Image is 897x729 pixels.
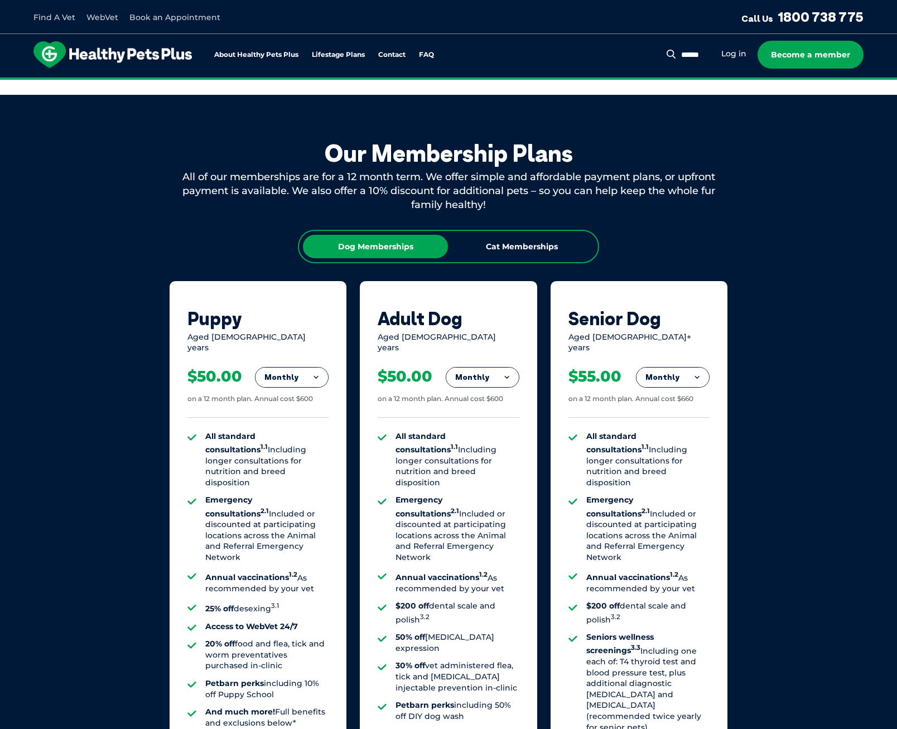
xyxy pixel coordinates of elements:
[642,443,649,451] sup: 1.1
[568,394,693,404] div: on a 12 month plan. Annual cost $660
[187,332,329,354] div: Aged [DEMOGRAPHIC_DATA] years
[396,632,519,654] li: [MEDICAL_DATA] expression
[451,507,459,515] sup: 2.1
[261,507,269,515] sup: 2.1
[586,495,650,518] strong: Emergency consultations
[631,644,640,652] sup: 3.3
[170,139,727,167] div: Our Membership Plans
[586,431,710,489] li: Including longer consultations for nutrition and breed disposition
[396,570,519,595] li: As recommended by your vet
[170,170,727,213] div: All of our memberships are for a 12 month term. We offer simple and affordable payment plans, or ...
[396,431,519,489] li: Including longer consultations for nutrition and breed disposition
[664,49,678,60] button: Search
[396,601,519,625] li: dental scale and polish
[378,308,519,329] div: Adult Dog
[586,431,649,455] strong: All standard consultations
[205,604,234,614] strong: 25% off
[758,41,864,69] a: Become a member
[205,495,329,563] li: Included or discounted at participating locations across the Animal and Referral Emergency Network
[33,12,75,22] a: Find A Vet
[396,572,488,582] strong: Annual vaccinations
[396,700,519,722] li: including 50% off DIY dog wash
[378,394,503,404] div: on a 12 month plan. Annual cost $600
[205,601,329,614] li: desexing
[255,368,328,388] button: Monthly
[568,308,710,329] div: Senior Dog
[586,570,710,595] li: As recommended by your vet
[419,51,434,59] a: FAQ
[568,332,710,354] div: Aged [DEMOGRAPHIC_DATA]+ years
[378,51,406,59] a: Contact
[205,678,264,688] strong: Petbarn perks
[378,332,519,354] div: Aged [DEMOGRAPHIC_DATA] years
[611,613,620,621] sup: 3.2
[205,570,329,595] li: As recommended by your vet
[568,367,621,386] div: $55.00
[187,367,242,386] div: $50.00
[396,495,459,518] strong: Emergency consultations
[271,602,279,610] sup: 3.1
[205,621,298,631] strong: Access to WebVet 24/7
[129,12,220,22] a: Book an Appointment
[261,443,268,451] sup: 1.1
[396,660,519,693] li: vet administered flea, tick and [MEDICAL_DATA] injectable prevention in-clinic
[205,495,269,518] strong: Emergency consultations
[86,12,118,22] a: WebVet
[741,8,864,25] a: Call Us1800 738 775
[741,13,773,24] span: Call Us
[721,49,746,59] a: Log in
[303,235,448,258] div: Dog Memberships
[187,394,313,404] div: on a 12 month plan. Annual cost $600
[187,308,329,329] div: Puppy
[205,678,329,700] li: including 10% off Puppy School
[205,707,329,728] li: Full benefits and exclusions below*
[33,41,192,68] img: hpp-logo
[289,571,297,579] sup: 1.2
[449,235,594,258] div: Cat Memberships
[586,572,678,582] strong: Annual vaccinations
[451,443,458,451] sup: 1.1
[205,639,235,649] strong: 20% off
[479,571,488,579] sup: 1.2
[396,495,519,563] li: Included or discounted at participating locations across the Animal and Referral Emergency Network
[396,660,425,670] strong: 30% off
[586,495,710,563] li: Included or discounted at participating locations across the Animal and Referral Emergency Network
[205,707,275,717] strong: And much more!
[642,507,650,515] sup: 2.1
[205,431,329,489] li: Including longer consultations for nutrition and breed disposition
[636,368,709,388] button: Monthly
[205,431,268,455] strong: All standard consultations
[396,601,429,611] strong: $200 off
[396,632,425,642] strong: 50% off
[205,572,297,582] strong: Annual vaccinations
[240,78,657,88] span: Proactive, preventative wellness program designed to keep your pet healthier and happier for longer
[205,639,329,672] li: food and flea, tick and worm preventatives purchased in-clinic
[396,700,454,710] strong: Petbarn perks
[420,613,430,621] sup: 3.2
[586,601,710,625] li: dental scale and polish
[378,367,432,386] div: $50.00
[670,571,678,579] sup: 1.2
[586,601,620,611] strong: $200 off
[586,632,654,655] strong: Seniors wellness screenings
[312,51,365,59] a: Lifestage Plans
[214,51,298,59] a: About Healthy Pets Plus
[446,368,519,388] button: Monthly
[396,431,458,455] strong: All standard consultations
